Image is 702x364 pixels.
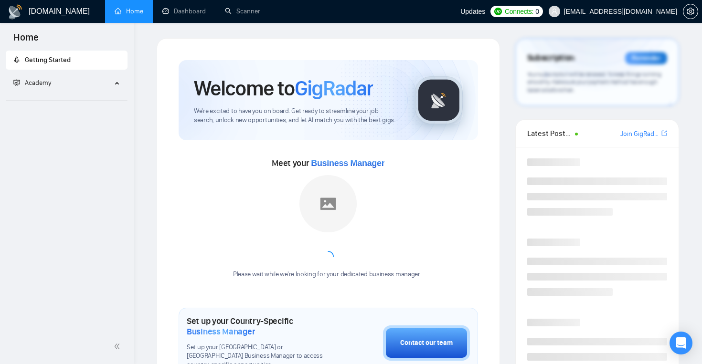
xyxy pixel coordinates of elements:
div: Please wait while we're looking for your dedicated business manager... [227,270,429,279]
span: fund-projection-screen [13,79,20,86]
span: GigRadar [295,75,373,101]
button: Contact our team [383,325,470,361]
span: Academy [25,79,51,87]
a: Join GigRadar Slack Community [620,129,659,139]
li: Academy Homepage [6,96,128,103]
span: double-left [114,342,123,351]
span: Latest Posts from the GigRadar Community [527,127,573,139]
img: gigradar-logo.png [415,76,463,124]
span: Home [6,31,46,51]
span: Subscription [527,50,574,66]
span: user [551,8,558,15]
div: Reminder [625,52,667,64]
span: loading [320,250,336,265]
h1: Welcome to [194,75,373,101]
span: rocket [13,56,20,63]
span: Business Manager [187,326,255,337]
img: placeholder.png [299,175,357,232]
span: Your subscription will be renewed. To keep things running smoothly, make sure your payment method... [527,71,661,94]
span: export [661,129,667,137]
a: dashboardDashboard [162,7,206,15]
div: Contact our team [400,338,453,348]
a: homeHome [115,7,143,15]
span: We're excited to have you on board. Get ready to streamline your job search, unlock new opportuni... [194,107,400,125]
div: Open Intercom Messenger [670,332,692,354]
button: setting [683,4,698,19]
span: Connects: [505,6,533,17]
span: Getting Started [25,56,71,64]
span: Updates [460,8,485,15]
a: export [661,129,667,138]
span: Business Manager [311,158,384,168]
img: logo [8,4,23,20]
span: Meet your [272,158,384,168]
img: upwork-logo.png [494,8,502,15]
a: searchScanner [225,7,260,15]
li: Getting Started [6,51,128,70]
h1: Set up your Country-Specific [187,316,335,337]
a: setting [683,8,698,15]
span: Academy [13,79,51,87]
span: 0 [535,6,539,17]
